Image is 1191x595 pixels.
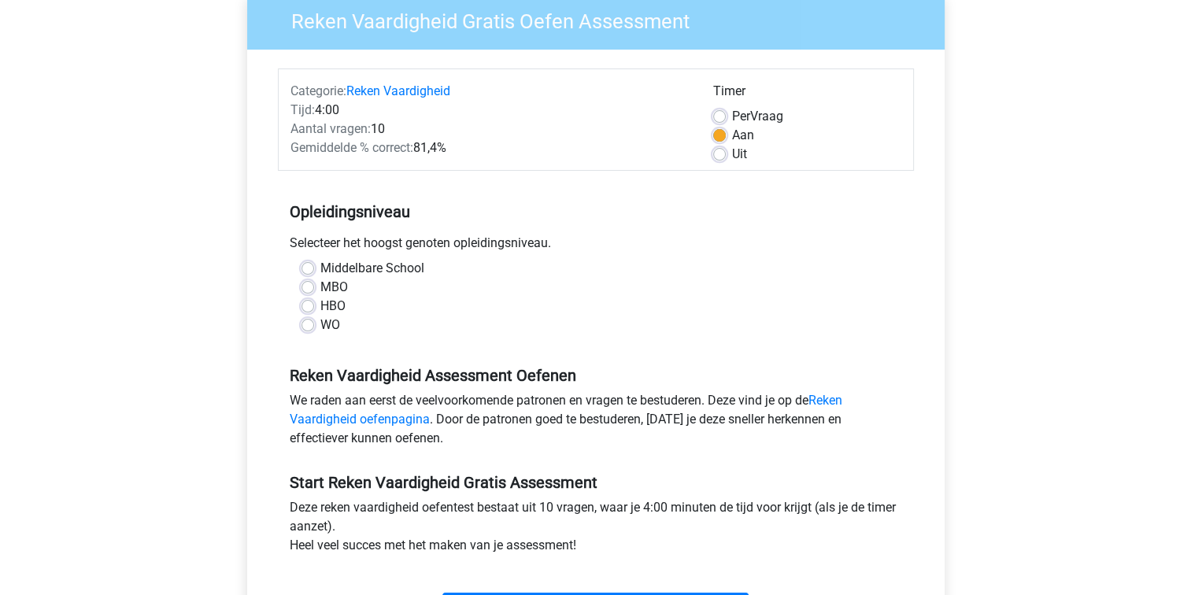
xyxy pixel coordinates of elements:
[732,109,750,124] span: Per
[713,82,901,107] div: Timer
[290,102,315,117] span: Tijd:
[732,107,783,126] label: Vraag
[278,498,914,561] div: Deze reken vaardigheid oefentest bestaat uit 10 vragen, waar je 4:00 minuten de tijd voor krijgt ...
[320,297,346,316] label: HBO
[290,140,413,155] span: Gemiddelde % correct:
[279,139,701,157] div: 81,4%
[290,121,371,136] span: Aantal vragen:
[278,391,914,454] div: We raden aan eerst de veelvoorkomende patronen en vragen te bestuderen. Deze vind je op de . Door...
[320,259,424,278] label: Middelbare School
[279,101,701,120] div: 4:00
[290,473,902,492] h5: Start Reken Vaardigheid Gratis Assessment
[732,126,754,145] label: Aan
[346,83,450,98] a: Reken Vaardigheid
[278,234,914,259] div: Selecteer het hoogst genoten opleidingsniveau.
[290,83,346,98] span: Categorie:
[320,316,340,334] label: WO
[272,3,933,34] h3: Reken Vaardigheid Gratis Oefen Assessment
[290,196,902,227] h5: Opleidingsniveau
[732,145,747,164] label: Uit
[320,278,348,297] label: MBO
[290,366,902,385] h5: Reken Vaardigheid Assessment Oefenen
[279,120,701,139] div: 10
